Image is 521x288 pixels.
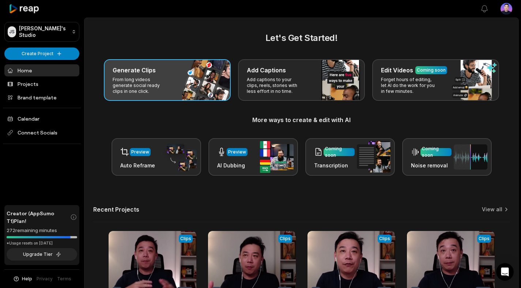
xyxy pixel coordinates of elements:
[357,141,390,173] img: transcription.png
[496,263,514,281] div: Open Intercom Messenger
[13,276,32,282] button: Help
[4,113,79,125] a: Calendar
[7,209,70,225] span: Creator (AppSumo T1) Plan!
[4,48,79,60] button: Create Project
[4,78,79,90] a: Projects
[120,162,155,169] h3: Auto Reframe
[247,66,286,75] h3: Add Captions
[57,276,71,282] a: Terms
[93,115,510,124] h3: More ways to create & edit with AI
[93,31,510,45] h2: Let's Get Started!
[381,77,438,94] p: Forget hours of editing, let AI do the work for you in few minutes.
[217,162,248,169] h3: AI Dubbing
[22,276,32,282] span: Help
[411,162,452,169] h3: Noise removal
[247,77,303,94] p: Add captions to your clips, reels, stories with less effort in no time.
[422,145,450,159] div: Coming soon
[113,77,169,94] p: From long videos generate social ready clips in one click.
[381,66,413,75] h3: Edit Videos
[113,66,156,75] h3: Generate Clips
[7,227,77,234] div: 272 remaining minutes
[19,25,69,38] p: [PERSON_NAME]'s Studio
[4,91,79,103] a: Brand template
[7,240,77,246] div: *Usage resets on [DATE]
[163,143,197,171] img: auto_reframe.png
[37,276,53,282] a: Privacy
[4,64,79,76] a: Home
[454,144,487,170] img: noise_removal.png
[93,206,139,213] h2: Recent Projects
[131,149,149,155] div: Preview
[4,126,79,139] span: Connect Socials
[314,162,355,169] h3: Transcription
[260,141,294,173] img: ai_dubbing.png
[482,206,502,213] a: View all
[325,145,353,159] div: Coming soon
[417,67,446,73] div: Coming soon
[8,26,16,37] div: JS
[228,149,246,155] div: Preview
[7,248,77,261] button: Upgrade Tier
